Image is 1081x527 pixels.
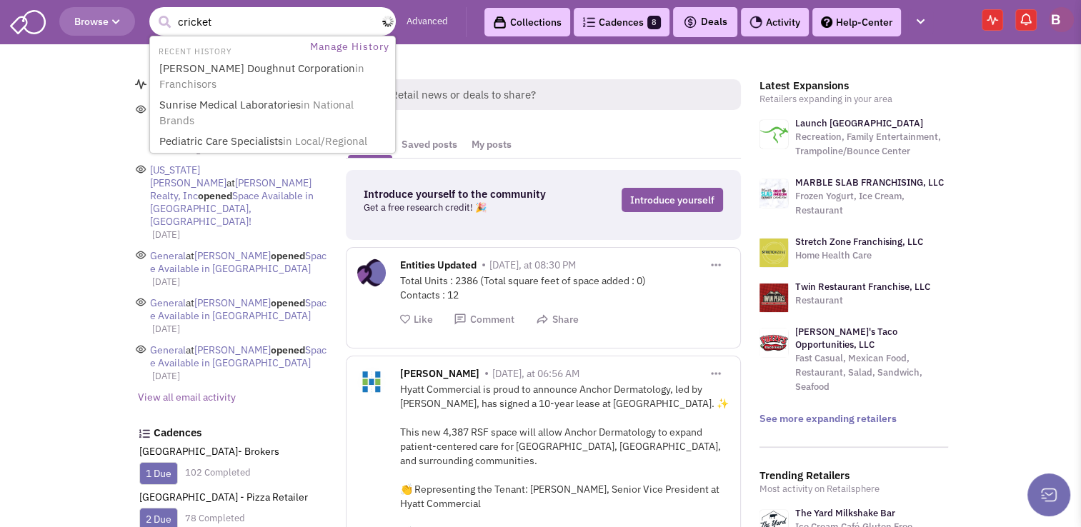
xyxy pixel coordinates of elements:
p: [DATE] [152,322,328,336]
a: Introduce yourself [622,188,723,212]
img: SmartAdmin [10,7,46,34]
p: Restaurant [795,293,930,308]
button: Deals [679,13,732,31]
img: Activity.png [749,16,762,29]
input: Search [149,7,396,36]
a: 2 Due [146,513,171,526]
a: 1 Due [146,467,171,480]
a: View all email activity [138,391,236,403]
p: Frozen Yogurt, Ice Cream, Restaurant [795,189,948,218]
button: Browse [59,7,135,36]
a: [GEOGRAPHIC_DATA] - Pizza Retailer [139,491,308,503]
a: The Yard Milkshake Bar [795,507,895,519]
span: Entities Updated [400,259,477,275]
span: opened [271,249,305,262]
p: Most activity on Retailsphere [759,482,948,496]
img: icons_eye-open.png [135,249,146,261]
img: logo [759,239,788,267]
div: at [150,296,328,322]
img: icons_eye-open.png [135,104,146,115]
button: Like [400,313,433,326]
a: [GEOGRAPHIC_DATA]- Brokers [139,445,279,458]
img: icon-collection-lavender-black.svg [493,16,507,29]
img: icons_eye-open.png [135,164,146,175]
a: [PERSON_NAME] Doughnut Corporationin Franchisors [155,59,393,94]
a: 78 Completed [185,512,245,524]
a: 102 Completed [185,466,251,478]
span: 8 [647,16,661,29]
span: Space Available in [GEOGRAPHIC_DATA] [150,249,327,275]
p: Get a free research credit! 🎉 [364,201,566,215]
a: Help-Center [812,8,901,36]
p: Home Health Care [795,249,923,263]
img: icons_eye-open.png [135,343,146,355]
a: My posts [464,131,519,158]
img: logo [759,283,788,312]
button: Share [536,313,579,326]
img: home_email.png [135,79,146,89]
h3: Cadences [154,426,328,439]
img: help.png [821,16,832,28]
p: Fast Casual, Mexican Food, Restaurant, Salad, Sandwich, Seafood [795,351,948,394]
div: at [150,249,328,275]
p: Retailers expanding in your area [759,92,948,106]
img: Cadences_logo.png [582,17,595,27]
img: icon-deals.svg [683,14,697,31]
span: [PERSON_NAME] [194,249,271,262]
a: Saved posts [394,131,464,158]
span: [PERSON_NAME] [400,367,479,383]
p: [DATE] [152,275,328,289]
a: Stretch Zone Franchising, LLC [795,236,923,248]
a: Pediatric Care Specialistsin Local/Regional [155,132,393,151]
h3: Trending Retailers [759,469,948,482]
p: [DATE] [152,369,328,383]
span: opened [271,343,305,356]
span: [PERSON_NAME] Realty, Inc [150,176,312,202]
button: Comment [454,313,514,326]
a: [PERSON_NAME]'s Taco Opportunities, LLC [795,326,897,351]
span: [DATE], at 06:56 AM [492,367,579,380]
a: Activity [741,8,809,36]
span: [DATE], at 08:30 PM [489,259,576,271]
span: Deals [683,15,727,28]
h3: Introduce yourself to the community [364,188,566,201]
img: icons_eye-open.png [135,296,146,308]
span: Space Available in [GEOGRAPHIC_DATA], [GEOGRAPHIC_DATA]! [150,189,314,228]
img: Brett Michaels [1049,7,1074,32]
span: Browse [74,15,120,28]
img: logo [759,179,788,208]
span: opened [198,189,232,202]
li: RECENT HISTORY [151,43,236,58]
div: at [150,164,328,228]
span: [US_STATE][PERSON_NAME] [150,164,226,189]
div: Total Units : 2386 (Total square feet of space added : 0) Contacts : 12 [400,273,729,302]
a: Collections [484,8,570,36]
a: Sunrise Medical Laboratoriesin National Brands [155,96,393,131]
span: opened [271,296,305,309]
h3: Latest Expansions [759,79,948,92]
span: Space Available in [GEOGRAPHIC_DATA] [150,296,327,322]
span: Retail news or deals to share? [379,79,741,110]
img: logo [759,328,788,357]
p: [DATE] [152,228,328,242]
a: Twin Restaurant Franchise, LLC [795,281,930,293]
span: General [150,343,186,356]
span: Like [414,313,433,326]
img: Cadences_logo.png [139,429,150,438]
a: Cadences8 [574,8,669,36]
a: Advanced [407,15,448,29]
span: Space Available in [GEOGRAPHIC_DATA] [150,343,327,369]
span: General [150,296,186,309]
span: in Local/Regional [283,134,367,148]
a: Launch [GEOGRAPHIC_DATA] [795,117,923,129]
a: Manage History [307,38,394,56]
div: at [150,343,328,369]
span: General [150,249,186,262]
span: [PERSON_NAME] [194,296,271,309]
img: logo [759,120,788,149]
span: [PERSON_NAME] [194,343,271,356]
a: MARBLE SLAB FRANCHISING, LLC [795,176,944,189]
a: See more expanding retailers [759,412,897,425]
p: Recreation, Family Entertainment, Trampoline/Bounce Center [795,130,948,159]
